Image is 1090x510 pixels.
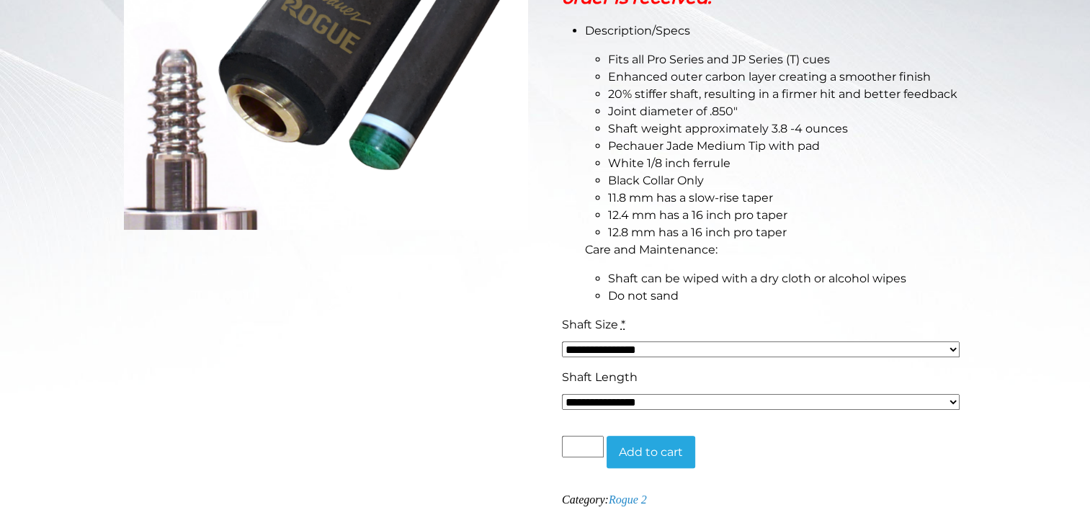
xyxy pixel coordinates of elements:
span: White 1/8 inch ferrule [608,156,731,170]
span: 11.8 mm has a slow-rise taper [608,191,773,205]
span: 12.4 mm has a 16 inch pro taper [608,208,787,222]
span: Shaft Length [562,370,638,384]
span: Joint diameter of .850″ [608,104,738,118]
abbr: required [621,318,625,331]
span: Description/Specs [585,24,690,37]
span: Pechauer Jade Medium Tip with pad [608,139,820,153]
span: Do not sand [608,289,679,303]
li: Fits all Pro Series and JP Series (T) cues [608,51,967,68]
a: Rogue 2 [609,493,647,506]
span: 20% stiffer shaft, resulting in a firmer hit and better feedback [608,87,957,101]
button: Add to cart [607,436,695,469]
span: Care and Maintenance: [585,243,718,256]
input: Product quantity [562,436,604,457]
span: Shaft weight approximately 3.8 -4 ounces [608,122,848,135]
span: Black Collar Only [608,174,704,187]
span: Shaft can be wiped with a dry cloth or alcohol wipes [608,272,906,285]
span: 12.8 mm has a 16 inch pro taper [608,225,787,239]
span: Category: [562,493,647,506]
span: Shaft Size [562,318,618,331]
span: Enhanced outer carbon layer creating a smoother finish [608,70,931,84]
